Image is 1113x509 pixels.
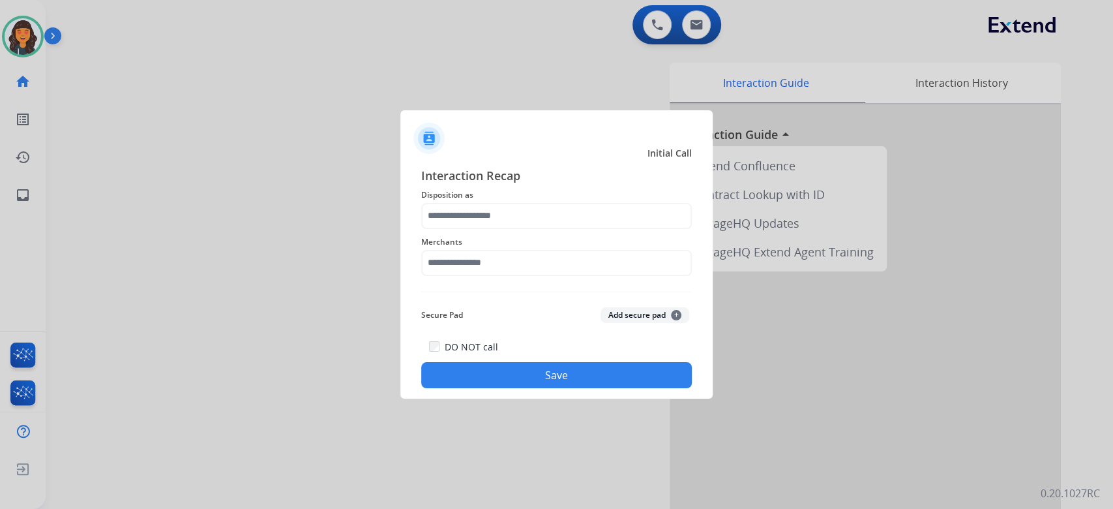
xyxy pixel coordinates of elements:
img: contactIcon [413,123,445,154]
span: Disposition as [421,187,692,203]
span: Interaction Recap [421,166,692,187]
button: Save [421,362,692,388]
span: Secure Pad [421,307,463,323]
p: 0.20.1027RC [1041,486,1100,501]
span: + [671,310,681,320]
button: Add secure pad+ [601,307,689,323]
span: Initial Call [647,147,692,160]
span: Merchants [421,234,692,250]
label: DO NOT call [445,341,498,354]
